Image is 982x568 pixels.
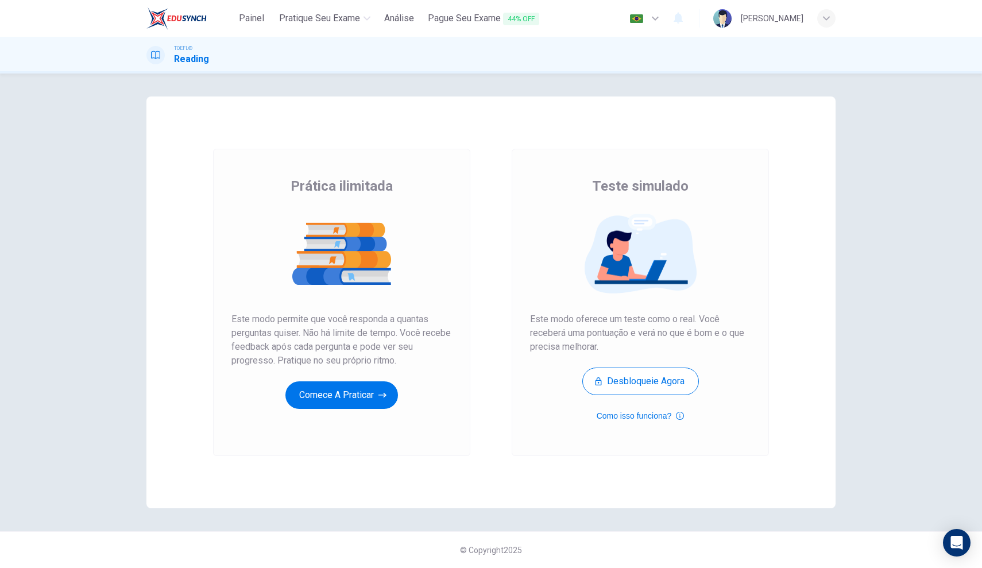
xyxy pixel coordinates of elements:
[741,11,803,25] div: [PERSON_NAME]
[146,7,233,30] a: EduSynch logo
[174,44,192,52] span: TOEFL®
[380,8,419,29] button: Análise
[279,11,360,25] span: Pratique seu exame
[503,13,539,25] span: 44% OFF
[460,546,522,555] span: © Copyright 2025
[713,9,732,28] img: Profile picture
[291,177,393,195] span: Prática ilimitada
[423,8,544,29] button: Pague Seu Exame44% OFF
[239,11,264,25] span: Painel
[629,14,644,23] img: pt
[592,177,689,195] span: Teste simulado
[146,7,207,30] img: EduSynch logo
[233,8,270,29] button: Painel
[174,52,209,66] h1: Reading
[275,8,375,29] button: Pratique seu exame
[384,11,414,25] span: Análise
[943,529,971,557] div: Open Intercom Messenger
[530,312,751,354] span: Este modo oferece um teste como o real. Você receberá uma pontuação e verá no que é bom e o que p...
[231,312,452,368] span: Este modo permite que você responda a quantas perguntas quiser. Não há limite de tempo. Você rece...
[582,368,699,395] button: Desbloqueie agora
[597,409,685,423] button: Como isso funciona?
[428,11,539,26] span: Pague Seu Exame
[285,381,398,409] button: Comece a praticar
